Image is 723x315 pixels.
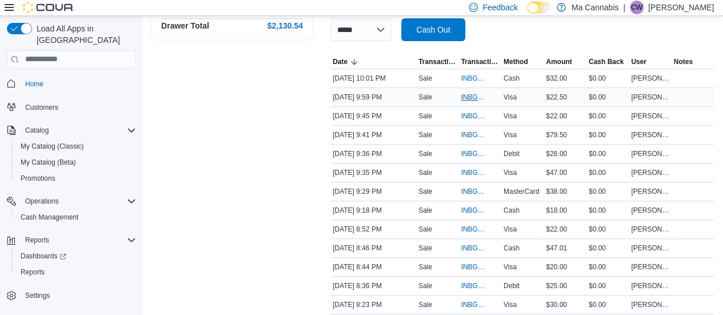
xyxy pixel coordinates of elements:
span: Cash Management [16,210,136,224]
h4: $2,130.54 [267,21,303,30]
button: Operations [21,194,63,208]
button: Reports [11,264,141,280]
span: Dashboards [16,249,136,263]
span: Customers [25,103,58,112]
span: Cash [504,206,520,215]
span: Transaction Type [418,57,456,66]
button: INBGCP-114155 [461,279,498,293]
div: $0.00 [586,71,629,85]
button: INBGCP-114172 [461,109,498,123]
div: $0.00 [586,241,629,255]
span: INBGCP-114165 [461,206,487,215]
button: INBGCP-114169 [461,147,498,161]
span: Visa [504,93,517,102]
span: [PERSON_NAME] [631,206,669,215]
button: INBGCP-114158 [461,260,498,274]
button: Transaction # [458,55,501,69]
div: [DATE] 10:01 PM [330,71,416,85]
span: Visa [504,130,517,139]
button: INBGCP-114159 [461,241,498,255]
a: My Catalog (Classic) [16,139,89,153]
button: Notes [672,55,714,69]
a: Reports [16,265,49,279]
span: [PERSON_NAME] [631,149,669,158]
button: Reports [2,232,141,248]
span: [PERSON_NAME] [631,111,669,121]
div: [DATE] 9:29 PM [330,185,416,198]
span: Settings [25,291,50,300]
div: $0.00 [586,204,629,217]
span: Reports [25,236,49,245]
span: INBGCP-114168 [461,168,487,177]
span: Cash [504,74,520,83]
span: Date [333,57,347,66]
span: [PERSON_NAME] [631,281,669,290]
button: Settings [2,287,141,304]
span: Debit [504,149,520,158]
div: $0.00 [586,166,629,180]
span: Reports [16,265,136,279]
p: Sale [418,93,432,102]
span: Reports [21,268,45,277]
a: My Catalog (Beta) [16,155,81,169]
button: Reports [21,233,54,247]
span: $28.00 [546,149,567,158]
span: CW [631,1,642,14]
span: Catalog [25,126,49,135]
div: [DATE] 8:23 PM [330,298,416,312]
span: Load All Apps in [GEOGRAPHIC_DATA] [32,23,136,46]
span: Visa [504,262,517,272]
div: $0.00 [586,147,629,161]
span: My Catalog (Beta) [21,158,76,167]
div: [DATE] 9:45 PM [330,109,416,123]
a: Cash Management [16,210,83,224]
button: Amount [544,55,586,69]
span: INBGCP-114174 [461,74,487,83]
a: Customers [21,101,63,114]
span: [PERSON_NAME] [631,262,669,272]
span: INBGCP-114166 [461,187,487,196]
p: Sale [418,225,432,234]
button: Home [2,75,141,92]
span: $22.00 [546,225,567,234]
span: [PERSON_NAME] [631,187,669,196]
p: Ma Cannabis [572,1,619,14]
button: Transaction Type [416,55,458,69]
span: Amount [546,57,572,66]
span: [PERSON_NAME] [631,225,669,234]
button: INBGCP-114174 [461,71,498,85]
span: Cash Out [416,24,450,35]
span: $47.00 [546,168,567,177]
span: My Catalog (Beta) [16,155,136,169]
span: [PERSON_NAME] [631,300,669,309]
img: Cova [23,2,74,13]
span: Feedback [482,2,517,13]
button: Catalog [21,123,53,137]
div: [DATE] 9:35 PM [330,166,416,180]
span: INBGCP-114159 [461,244,487,253]
span: INBGCP-114169 [461,149,487,158]
span: INBGCP-114155 [461,281,487,290]
p: Sale [418,74,432,83]
span: Cash Back [589,57,624,66]
div: [DATE] 8:36 PM [330,279,416,293]
span: INBGCP-114161 [461,225,487,234]
span: Dashboards [21,252,66,261]
button: My Catalog (Beta) [11,154,141,170]
button: Cash Management [11,209,141,225]
p: Sale [418,262,432,272]
p: Sale [418,206,432,215]
span: Cash [504,244,520,253]
span: Notes [674,57,693,66]
button: INBGCP-114165 [461,204,498,217]
span: Method [504,57,528,66]
span: $79.50 [546,130,567,139]
button: Customers [2,99,141,115]
h4: Drawer Total [161,21,209,30]
div: $0.00 [586,90,629,104]
span: Reports [21,233,136,247]
span: Promotions [21,174,55,183]
span: $32.00 [546,74,567,83]
button: Date [330,55,416,69]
